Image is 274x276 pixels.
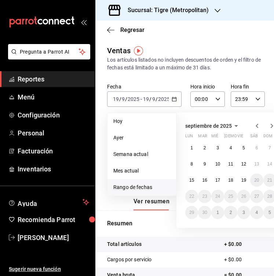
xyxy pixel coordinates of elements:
span: Pregunta a Parrot AI [20,48,79,56]
button: 2 de septiembre de 2025 [198,141,211,155]
span: / [149,96,151,102]
div: Los artículos listados no incluyen descuentos de orden y el filtro de fechas está limitado a un m... [107,56,262,72]
abbr: 2 de octubre de 2025 [230,210,232,215]
span: Regresar [120,26,145,33]
span: / [119,96,121,102]
button: 18 de septiembre de 2025 [224,174,237,187]
button: 22 de septiembre de 2025 [185,190,198,203]
button: 15 de septiembre de 2025 [185,174,198,187]
img: Tooltip marker [134,46,143,55]
span: Personal [18,128,89,138]
button: septiembre de 2025 [185,121,241,130]
button: 3 de septiembre de 2025 [211,141,224,155]
div: Ventas [107,45,131,56]
abbr: 10 de septiembre de 2025 [215,161,220,167]
abbr: domingo [263,134,273,141]
abbr: 28 de septiembre de 2025 [267,194,272,199]
span: Mes actual [113,167,170,175]
abbr: 27 de septiembre de 2025 [254,194,259,199]
button: 19 de septiembre de 2025 [237,174,250,187]
abbr: 3 de octubre de 2025 [242,210,245,215]
abbr: 6 de septiembre de 2025 [255,145,258,150]
span: - [140,96,142,102]
abbr: 2 de septiembre de 2025 [204,145,206,150]
abbr: 1 de septiembre de 2025 [190,145,193,150]
abbr: miércoles [211,134,218,141]
span: Ayuda [18,198,80,207]
abbr: 26 de septiembre de 2025 [241,194,246,199]
button: 29 de septiembre de 2025 [185,206,198,219]
input: -- [143,96,149,102]
abbr: 25 de septiembre de 2025 [228,194,233,199]
button: 17 de septiembre de 2025 [211,174,224,187]
input: -- [152,96,156,102]
span: Configuración [18,110,89,120]
input: ---- [127,96,140,102]
button: Regresar [107,26,145,33]
button: 1 de octubre de 2025 [211,206,224,219]
abbr: 21 de septiembre de 2025 [267,178,272,183]
abbr: 5 de septiembre de 2025 [242,145,245,150]
button: Ver resumen [134,198,169,210]
abbr: 7 de septiembre de 2025 [268,145,271,150]
abbr: 4 de octubre de 2025 [255,210,258,215]
label: Hora inicio [190,84,225,89]
button: 24 de septiembre de 2025 [211,190,224,203]
button: open_drawer_menu [81,19,87,25]
span: Sugerir nueva función [9,265,89,273]
abbr: lunes [185,134,193,141]
span: [PERSON_NAME] [18,233,89,243]
label: Fecha [107,84,182,89]
abbr: 3 de septiembre de 2025 [216,145,219,150]
button: 9 de septiembre de 2025 [198,157,211,171]
button: 12 de septiembre de 2025 [237,157,250,171]
button: 30 de septiembre de 2025 [198,206,211,219]
button: 5 de septiembre de 2025 [237,141,250,155]
span: Inventarios [18,164,89,174]
abbr: 11 de septiembre de 2025 [228,161,233,167]
abbr: 16 de septiembre de 2025 [202,178,207,183]
p: + $0.00 [224,256,262,264]
span: Ayer [113,134,170,142]
a: Pregunta a Parrot AI [5,53,90,61]
input: -- [113,96,119,102]
abbr: 1 de octubre de 2025 [216,210,219,215]
button: 1 de septiembre de 2025 [185,141,198,155]
span: Reportes [18,74,89,84]
span: Semana actual [113,150,170,158]
span: / [125,96,127,102]
button: 11 de septiembre de 2025 [224,157,237,171]
button: 2 de octubre de 2025 [224,206,237,219]
abbr: 12 de septiembre de 2025 [241,161,246,167]
button: 8 de septiembre de 2025 [185,157,198,171]
abbr: 17 de septiembre de 2025 [215,178,220,183]
abbr: 29 de septiembre de 2025 [189,210,194,215]
p: Cargos por servicio [107,256,152,264]
abbr: sábado [250,134,258,141]
button: 3 de octubre de 2025 [237,206,250,219]
button: 10 de septiembre de 2025 [211,157,224,171]
button: 27 de septiembre de 2025 [250,190,263,203]
abbr: 13 de septiembre de 2025 [254,161,259,167]
span: / [156,96,158,102]
abbr: 14 de septiembre de 2025 [267,161,272,167]
p: + $0.00 [224,240,262,248]
input: ---- [158,96,170,102]
abbr: viernes [237,134,243,141]
span: Facturación [18,146,89,156]
button: 23 de septiembre de 2025 [198,190,211,203]
label: Hora fin [231,84,265,89]
abbr: martes [198,134,207,141]
button: 6 de septiembre de 2025 [250,141,263,155]
abbr: 18 de septiembre de 2025 [228,178,233,183]
abbr: 30 de septiembre de 2025 [202,210,207,215]
abbr: 5 de octubre de 2025 [268,210,271,215]
button: 4 de septiembre de 2025 [224,141,237,155]
button: 25 de septiembre de 2025 [224,190,237,203]
button: 20 de septiembre de 2025 [250,174,263,187]
button: 26 de septiembre de 2025 [237,190,250,203]
abbr: 15 de septiembre de 2025 [189,178,194,183]
abbr: 8 de septiembre de 2025 [190,161,193,167]
span: Menú [18,92,89,102]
